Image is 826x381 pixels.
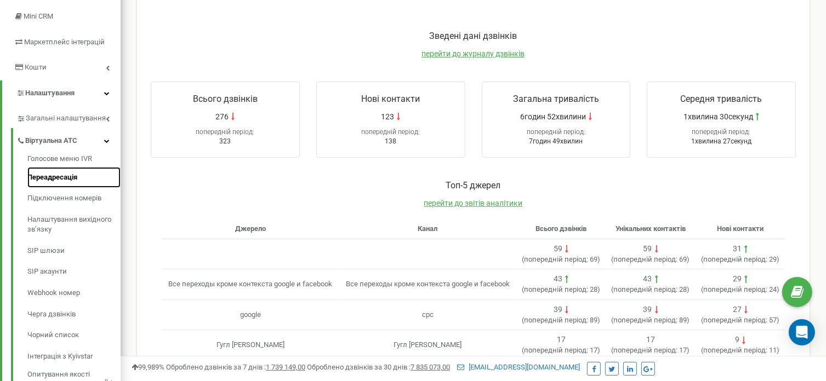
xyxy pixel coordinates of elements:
span: 1хвилина 30секунд [683,111,753,122]
span: ( 89 ) [612,316,690,324]
div: 39 [643,304,652,315]
span: Загальні налаштування [26,113,106,124]
span: Канал [418,224,437,233]
span: ( 17 ) [612,346,690,354]
div: 29 [733,274,742,285]
span: 6годин 52хвилини [520,111,586,122]
div: Open Intercom Messenger [789,319,815,345]
a: Загальні налаштування [16,106,121,128]
span: 1хвилина 27секунд [691,137,751,145]
span: Кошти [25,63,47,71]
span: Маркетплейс інтеграцій [24,38,105,46]
span: Toп-5 джерел [446,180,501,190]
span: ( 57 ) [701,316,779,324]
div: 39 [554,304,562,315]
span: ( 17 ) [522,346,600,354]
span: Всього дзвінків [193,94,258,104]
span: ( 89 ) [522,316,600,324]
span: 99,989% [132,363,164,371]
span: 138 [385,137,396,145]
div: 59 [643,244,652,255]
a: SIP шлюзи [27,240,121,262]
span: Нові контакти [361,94,420,104]
span: попередній період: [614,346,678,354]
span: ( 28 ) [612,285,690,293]
div: 31 [733,244,742,255]
span: попередній період: [614,316,678,324]
span: ( 11 ) [701,346,779,354]
a: Налаштування вихідного зв’язку [27,209,121,240]
div: 9 [735,334,739,345]
u: 1 739 149,00 [266,363,305,371]
a: перейти до звітів аналітики [424,199,523,207]
span: попередній період: [703,285,767,293]
td: cpc [339,299,517,330]
span: попередній період: [703,255,767,263]
a: Чорний список [27,325,121,346]
div: 43 [554,274,562,285]
span: попередній період: [524,255,588,263]
span: попередній період: [614,255,678,263]
span: ( 28 ) [522,285,600,293]
span: 123 [381,111,394,122]
span: ( 29 ) [701,255,779,263]
span: Всього дзвінків [536,224,586,233]
a: Віртуальна АТС [16,128,121,151]
span: Нові контакти [717,224,764,233]
span: Середня тривалість [681,94,762,104]
span: Джерело [235,224,266,233]
a: Голосове меню IVR [27,154,121,167]
span: ( 24 ) [701,285,779,293]
span: Mini CRM [24,12,53,20]
td: Все переходы кроме контекста google и facebook [339,269,517,300]
div: 43 [643,274,652,285]
span: Оброблено дзвінків за 7 днів : [166,363,305,371]
span: попередній період: [524,285,588,293]
span: попередній період: [614,285,678,293]
div: 59 [554,244,562,255]
span: попередній період: [196,128,254,136]
div: 17 [557,334,566,345]
span: ( 69 ) [522,255,600,263]
div: 27 [733,304,742,315]
span: попередній період: [703,346,767,354]
span: 276 [215,111,229,122]
u: 7 835 073,00 [411,363,450,371]
td: Гугл [PERSON_NAME] [162,330,339,361]
span: Зведені дані дзвінків [430,31,517,41]
a: Інтеграція з Kyivstar [27,346,121,367]
span: Налаштування [25,89,75,97]
span: 323 [219,137,231,145]
a: [EMAIL_ADDRESS][DOMAIN_NAME] [457,363,580,371]
span: попередній період: [692,128,751,136]
span: ( 69 ) [612,255,690,263]
a: Черга дзвінків [27,304,121,325]
span: попередній період: [527,128,585,136]
span: попередній період: [703,316,767,324]
span: Оброблено дзвінків за 30 днів : [307,363,450,371]
span: Загальна тривалість [513,94,599,104]
a: Підключення номерів [27,188,121,209]
td: Все переходы кроме контекста google и facebook [162,269,339,300]
span: Унікальних контактів [616,224,686,233]
a: Переадресація [27,167,121,188]
span: попередній період: [361,128,420,136]
span: попередній період: [524,316,588,324]
td: google [162,299,339,330]
a: SIP акаунти [27,261,121,282]
span: Віртуальна АТС [25,136,77,146]
a: Webhook номер [27,282,121,304]
div: 17 [646,334,655,345]
a: перейти до журналу дзвінків [422,49,525,58]
span: 7годин 49хвилин [529,137,583,145]
span: попередній період: [524,346,588,354]
a: Налаштування [2,80,121,106]
td: Гугл [PERSON_NAME] [339,330,517,361]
